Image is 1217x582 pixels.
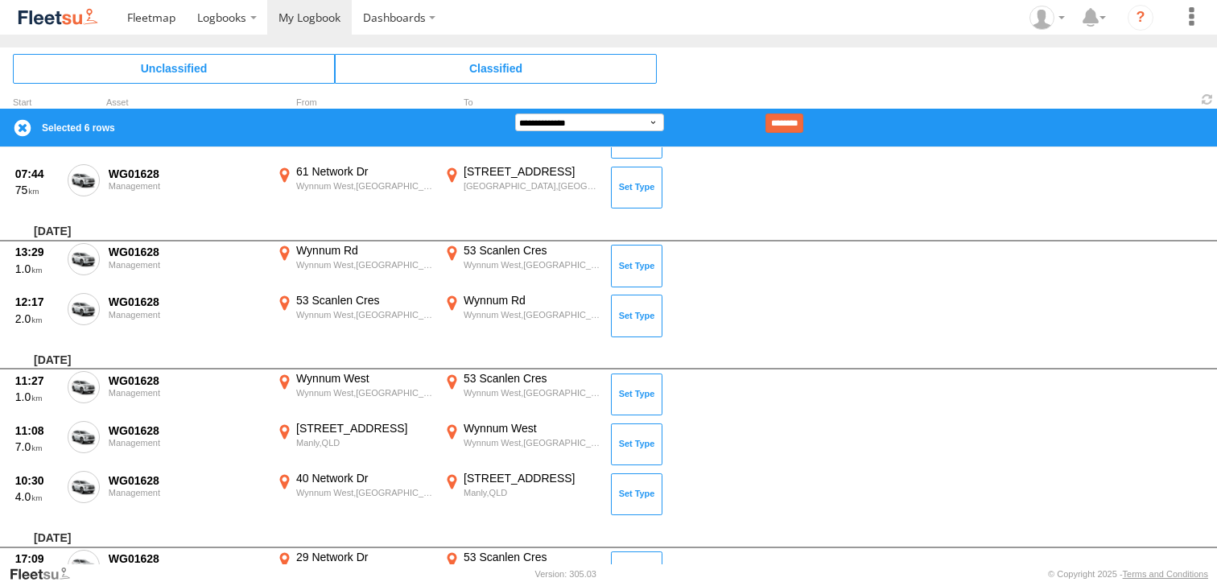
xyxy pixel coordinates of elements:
[296,387,432,398] div: Wynnum West,[GEOGRAPHIC_DATA]
[611,245,662,287] button: Click to Set
[441,293,602,340] label: Click to View Event Location
[464,293,600,308] div: Wynnum Rd
[109,551,265,566] div: WG01628
[15,262,59,276] div: 1.0
[296,259,432,270] div: Wynnum West,[GEOGRAPHIC_DATA]
[15,423,59,438] div: 11:08
[109,245,265,259] div: WG01628
[109,310,265,320] div: Management
[109,295,265,309] div: WG01628
[464,259,600,270] div: Wynnum West,[GEOGRAPHIC_DATA]
[441,421,602,468] label: Click to View Event Location
[109,473,265,488] div: WG01628
[441,99,602,107] div: To
[296,371,432,386] div: Wynnum West
[464,437,600,448] div: Wynnum West,[GEOGRAPHIC_DATA]
[15,374,59,388] div: 11:27
[15,489,59,504] div: 4.0
[109,260,265,270] div: Management
[611,295,662,336] button: Click to Set
[464,487,600,498] div: Manly,QLD
[296,309,432,320] div: Wynnum West,[GEOGRAPHIC_DATA]
[15,312,59,326] div: 2.0
[441,164,602,211] label: Click to View Event Location
[109,167,265,181] div: WG01628
[464,421,600,435] div: Wynnum West
[16,6,100,28] img: fleetsu-logo-horizontal.svg
[109,423,265,438] div: WG01628
[15,183,59,197] div: 75
[611,167,662,208] button: Click to Set
[274,164,435,211] label: Click to View Event Location
[13,54,335,83] span: Click to view Unclassified Trips
[13,118,32,138] label: Clear Selection
[441,243,602,290] label: Click to View Event Location
[9,566,83,582] a: Visit our Website
[13,99,61,107] div: Click to Sort
[296,471,432,485] div: 40 Network Dr
[464,309,600,320] div: Wynnum West,[GEOGRAPHIC_DATA]
[274,293,435,340] label: Click to View Event Location
[15,167,59,181] div: 07:44
[274,421,435,468] label: Click to View Event Location
[109,374,265,388] div: WG01628
[464,550,600,564] div: 53 Scanlen Cres
[15,473,59,488] div: 10:30
[296,550,432,564] div: 29 Network Dr
[15,551,59,566] div: 17:09
[109,181,265,191] div: Management
[15,440,59,454] div: 7.0
[464,243,600,258] div: 53 Scanlen Cres
[15,245,59,259] div: 13:29
[15,390,59,404] div: 1.0
[274,371,435,418] label: Click to View Event Location
[464,471,600,485] div: [STREET_ADDRESS]
[296,437,432,448] div: Manly,QLD
[464,180,600,192] div: [GEOGRAPHIC_DATA],[GEOGRAPHIC_DATA]
[296,180,432,192] div: Wynnum West,[GEOGRAPHIC_DATA]
[464,371,600,386] div: 53 Scanlen Cres
[611,473,662,515] button: Click to Set
[1128,5,1153,31] i: ?
[274,471,435,518] label: Click to View Event Location
[1024,6,1071,30] div: Richard Bacon
[1048,569,1208,579] div: © Copyright 2025 -
[15,295,59,309] div: 12:17
[1123,569,1208,579] a: Terms and Conditions
[296,487,432,498] div: Wynnum West,[GEOGRAPHIC_DATA]
[1198,92,1217,107] span: Refresh
[464,164,600,179] div: [STREET_ADDRESS]
[109,488,265,497] div: Management
[441,371,602,418] label: Click to View Event Location
[611,374,662,415] button: Click to Set
[335,54,657,83] span: Click to view Classified Trips
[296,164,432,179] div: 61 Network Dr
[106,99,267,107] div: Asset
[464,387,600,398] div: Wynnum West,[GEOGRAPHIC_DATA]
[109,438,265,448] div: Management
[109,388,265,398] div: Management
[611,423,662,465] button: Click to Set
[274,243,435,290] label: Click to View Event Location
[441,471,602,518] label: Click to View Event Location
[296,421,432,435] div: [STREET_ADDRESS]
[274,99,435,107] div: From
[535,569,596,579] div: Version: 305.03
[296,293,432,308] div: 53 Scanlen Cres
[296,243,432,258] div: Wynnum Rd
